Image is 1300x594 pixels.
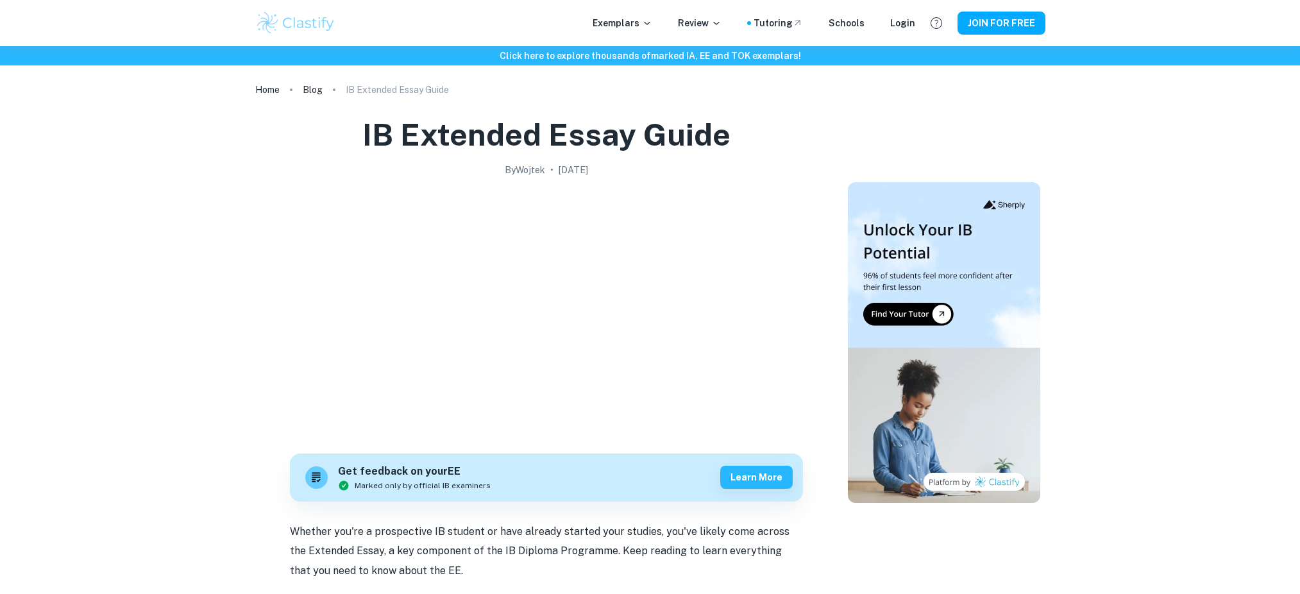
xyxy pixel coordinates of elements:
[290,454,803,502] a: Get feedback on yourEEMarked only by official IB examinersLearn more
[593,16,652,30] p: Exemplars
[355,480,491,491] span: Marked only by official IB examiners
[958,12,1045,35] button: JOIN FOR FREE
[559,163,588,177] h2: [DATE]
[550,163,553,177] p: •
[848,182,1040,503] img: Thumbnail
[290,182,803,439] img: IB Extended Essay Guide cover image
[255,81,280,99] a: Home
[720,466,793,489] button: Learn more
[362,114,730,155] h1: IB Extended Essay Guide
[346,83,449,97] p: IB Extended Essay Guide
[890,16,915,30] a: Login
[925,12,947,34] button: Help and Feedback
[3,49,1297,63] h6: Click here to explore thousands of marked IA, EE and TOK exemplars !
[505,163,545,177] h2: By Wojtek
[829,16,865,30] a: Schools
[255,10,337,36] img: Clastify logo
[303,81,323,99] a: Blog
[338,464,491,480] h6: Get feedback on your EE
[678,16,722,30] p: Review
[754,16,803,30] a: Tutoring
[290,522,803,581] p: Whether you're a prospective IB student or have already started your studies, you've likely come ...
